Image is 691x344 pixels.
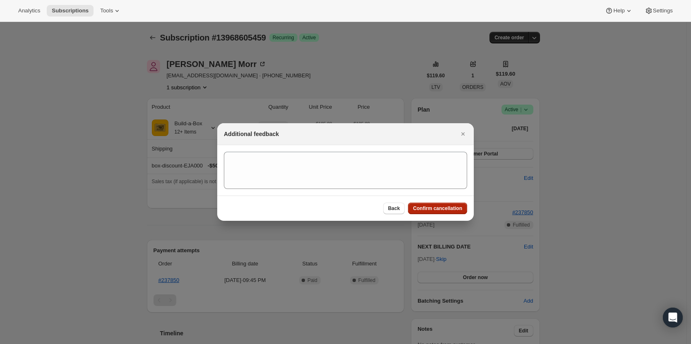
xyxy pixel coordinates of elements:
span: Subscriptions [52,7,89,14]
button: Close [457,128,469,140]
button: Help [600,5,638,17]
button: Analytics [13,5,45,17]
button: Settings [640,5,678,17]
span: Help [613,7,624,14]
h2: Additional feedback [224,130,279,138]
button: Confirm cancellation [408,203,467,214]
span: Settings [653,7,673,14]
span: Confirm cancellation [413,205,462,212]
button: Back [383,203,405,214]
button: Subscriptions [47,5,94,17]
span: Back [388,205,400,212]
button: Tools [95,5,126,17]
span: Tools [100,7,113,14]
div: Open Intercom Messenger [663,308,683,327]
span: Analytics [18,7,40,14]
